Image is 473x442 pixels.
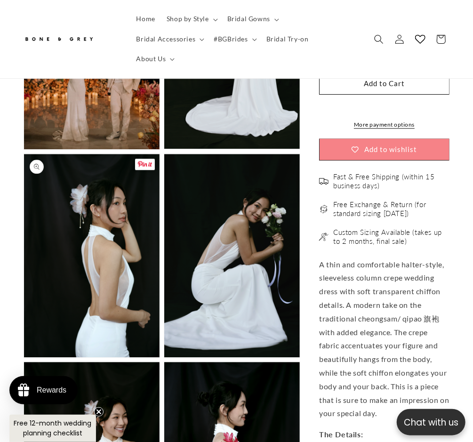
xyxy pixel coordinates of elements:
[131,49,179,69] summary: About Us
[20,28,121,50] a: Bone and Grey Bridal
[94,407,104,417] button: Close teaser
[319,121,449,129] a: More payment options
[369,29,389,49] summary: Search
[256,56,275,66] div: [DATE]
[222,9,283,29] summary: Bridal Gowns
[136,55,166,63] span: About Us
[333,172,449,191] span: Fast & Free Shipping (within 15 business days)
[227,15,270,24] span: Bridal Gowns
[363,17,426,33] button: Write a review
[144,51,282,124] a: [PERSON_NAME] [DATE] Ordered in custom size and was pleasantly surprised to find it fit so well, ...
[214,35,248,43] span: #BGBrides
[319,205,329,214] img: exchange_2.png
[261,29,314,49] a: Bridal Try-on
[37,386,66,394] div: Rewards
[131,29,208,49] summary: Bridal Accessories
[131,9,161,29] a: Home
[136,15,155,24] span: Home
[319,72,449,95] button: Add to Cart
[151,82,275,119] div: Ordered in custom size and was pleasantly surprised to find it fit so well, everything was done o...
[266,35,309,43] span: Bridal Try-on
[319,260,449,418] span: A thin and comfortable halter-style, sleeveless column crepe wedding dress with soft transparent ...
[7,284,132,348] div: Joy and her team at Bone & Grey Bridal did an incredible job on my dress and took amazing care of...
[24,32,94,47] img: Bone and Grey Bridal
[397,416,465,429] p: Chat with us
[208,29,260,49] summary: #BGBrides
[7,257,69,267] div: [PERSON_NAME]
[2,51,136,252] img: 2021342
[333,200,449,218] span: Free Exchange & Return (for standard sizing [DATE])
[319,430,363,439] strong: The Details:
[9,415,96,442] div: Free 12-month wedding planning checklistClose teaser
[397,409,465,435] button: Open chatbox
[136,35,196,43] span: Bridal Accessories
[151,56,213,66] div: [PERSON_NAME]
[319,233,329,242] img: needle.png
[112,257,132,267] div: [DATE]
[161,9,222,29] summary: Shop by Style
[14,418,92,438] span: Free 12-month wedding planning checklist
[319,138,449,161] button: Add to wishlist
[167,15,209,24] span: Shop by Style
[333,228,449,246] span: Custom Sizing Available (takes up to 2 months, final sale)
